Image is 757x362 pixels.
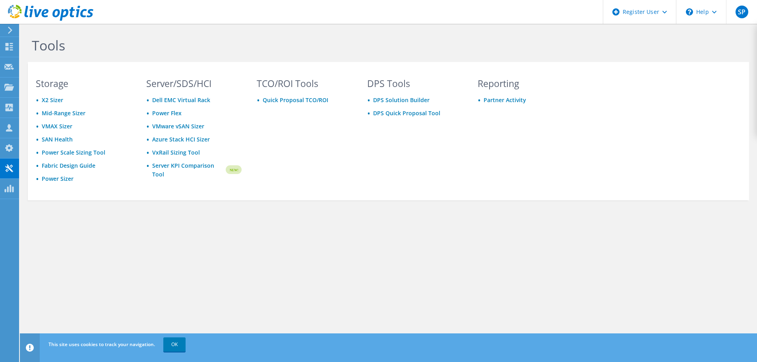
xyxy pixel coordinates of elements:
[42,149,105,156] a: Power Scale Sizing Tool
[42,162,95,169] a: Fabric Design Guide
[146,79,242,88] h3: Server/SDS/HCI
[373,96,430,104] a: DPS Solution Builder
[32,37,568,54] h1: Tools
[163,337,186,352] a: OK
[42,136,73,143] a: SAN Health
[367,79,463,88] h3: DPS Tools
[42,96,63,104] a: X2 Sizer
[48,341,155,348] span: This site uses cookies to track your navigation.
[152,161,225,179] a: Server KPI Comparison Tool
[478,79,573,88] h3: Reporting
[152,122,204,130] a: VMware vSAN Sizer
[225,161,242,179] img: new-badge.svg
[484,96,526,104] a: Partner Activity
[257,79,352,88] h3: TCO/ROI Tools
[736,6,748,18] span: SP
[263,96,328,104] a: Quick Proposal TCO/ROI
[373,109,440,117] a: DPS Quick Proposal Tool
[152,136,210,143] a: Azure Stack HCI Sizer
[152,149,200,156] a: VxRail Sizing Tool
[42,122,72,130] a: VMAX Sizer
[42,175,74,182] a: Power Sizer
[36,79,131,88] h3: Storage
[686,8,693,15] svg: \n
[152,109,182,117] a: Power Flex
[42,109,85,117] a: Mid-Range Sizer
[152,96,210,104] a: Dell EMC Virtual Rack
